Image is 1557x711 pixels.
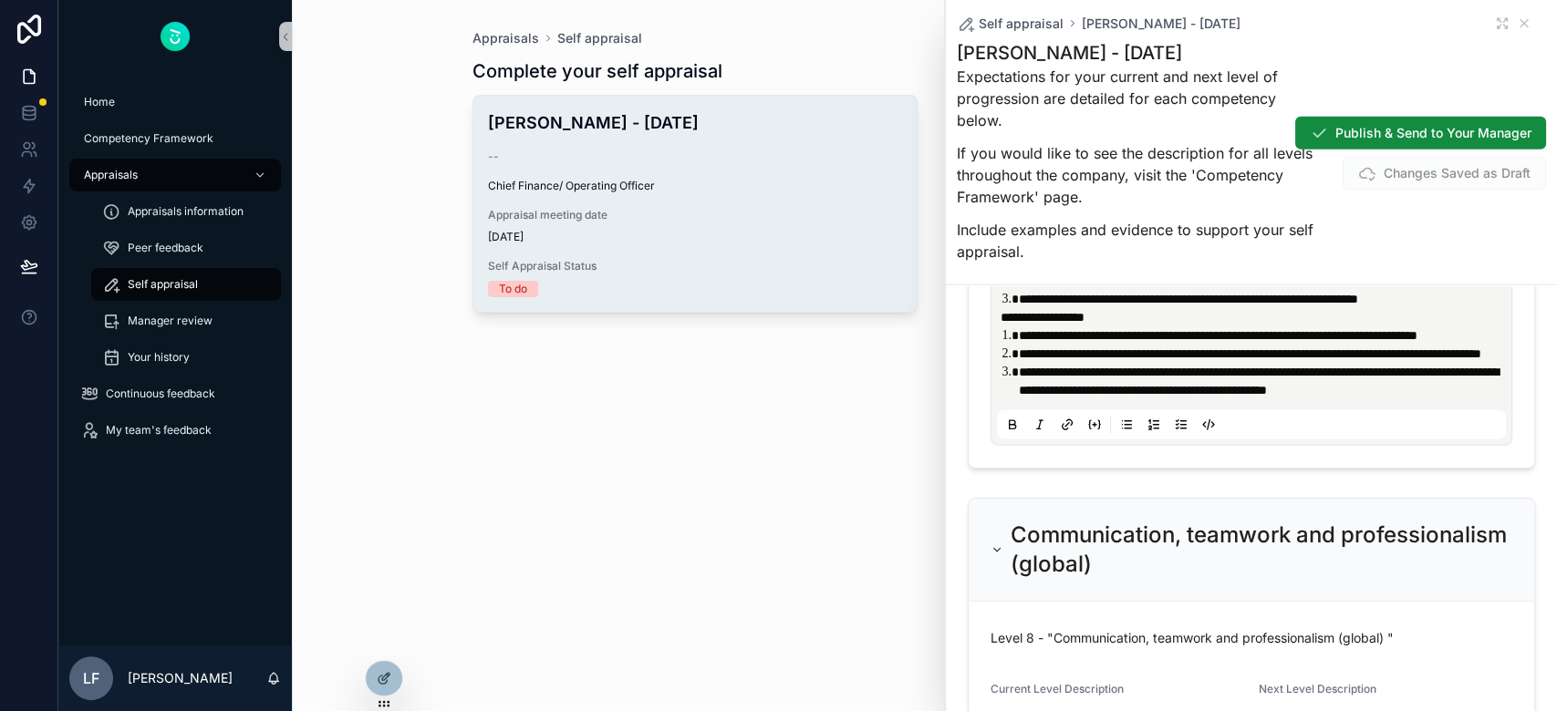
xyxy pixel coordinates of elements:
span: Self Appraisal Status [488,259,902,273]
a: Home [69,86,281,118]
a: Appraisals [69,159,281,191]
span: [DATE] [488,230,902,244]
h2: Communication, teamwork and professionalism (global) [1011,520,1512,579]
a: Competency Framework [69,122,281,155]
p: [PERSON_NAME] [128,669,233,687]
span: LF [83,667,99,689]
span: Level 8 - "Communication, teamwork and professionalism (global) " [991,629,1394,647]
a: Self appraisal [957,15,1064,33]
h1: Complete your self appraisal [472,58,722,84]
span: Appraisals [84,168,138,182]
div: scrollable content [58,73,292,470]
a: Appraisals [472,29,539,47]
p: Expectations for your current and next level of progression are detailed for each competency below. [957,66,1322,131]
span: Self appraisal [979,15,1064,33]
span: -- [488,149,499,164]
p: If you would like to see the description for all levels throughout the company, visit the 'Compet... [957,142,1322,208]
a: Self appraisal [91,268,281,301]
span: Your history [128,350,190,365]
div: To do [499,281,527,297]
span: Appraisals information [128,204,244,219]
h4: [PERSON_NAME] - [DATE] [488,110,902,135]
span: Next Level Description [1259,682,1376,696]
span: My team's feedback [106,423,212,438]
p: Include examples and evidence to support your self appraisal. [957,219,1322,263]
a: Continuous feedback [69,377,281,410]
span: Chief Finance/ Operating Officer [488,179,902,193]
span: Continuous feedback [106,386,215,401]
a: Appraisals information [91,195,281,228]
span: Competency Framework [84,131,213,146]
a: Your history [91,341,281,374]
span: Current Level Description [991,682,1124,696]
h1: [PERSON_NAME] - [DATE] [957,40,1322,66]
span: Appraisal meeting date [488,208,902,222]
a: Self appraisal [557,29,642,47]
span: Home [84,95,115,109]
a: [PERSON_NAME] - [DATE]--Chief Finance/ Operating OfficerAppraisal meeting date[DATE]Self Appraisa... [472,95,918,313]
span: Publish & Send to Your Manager [1335,124,1531,142]
img: App logo [161,22,190,51]
a: [PERSON_NAME] - [DATE] [1082,15,1240,33]
a: Peer feedback [91,232,281,264]
span: Manager review [128,314,213,328]
a: Manager review [91,304,281,337]
span: Peer feedback [128,241,203,255]
a: My team's feedback [69,414,281,447]
span: Self appraisal [128,277,198,292]
button: Publish & Send to Your Manager [1295,117,1546,149]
